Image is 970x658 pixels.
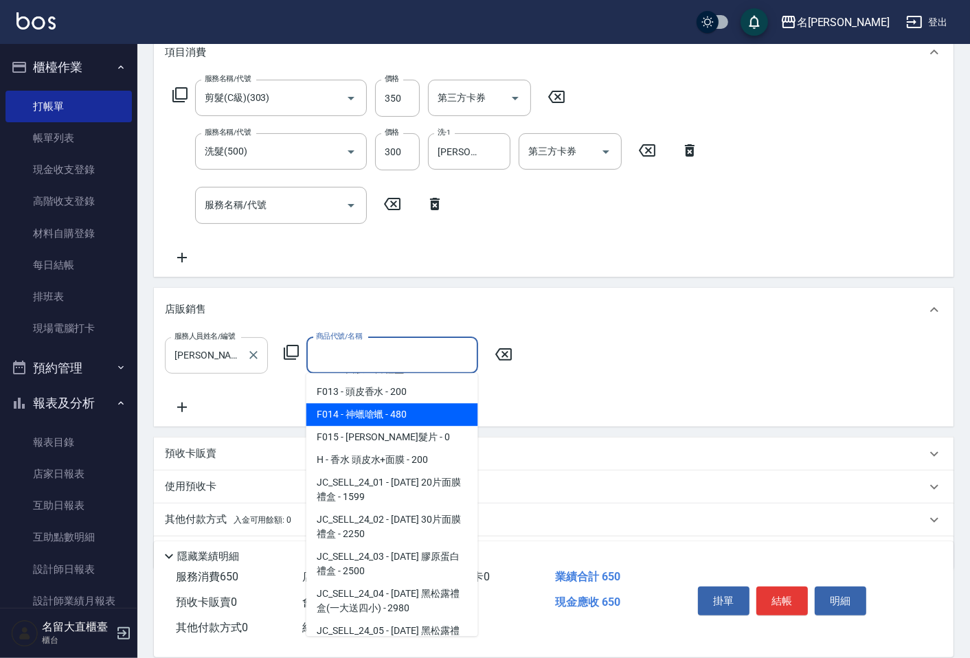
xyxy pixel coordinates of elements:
[5,154,132,185] a: 現金收支登錄
[176,621,248,634] span: 其他付款方式 0
[306,471,478,508] span: JC_SELL_24_01 - [DATE] 20片面膜禮盒 - 1599
[5,427,132,458] a: 報表目錄
[154,30,954,74] div: 項目消費
[5,91,132,122] a: 打帳單
[504,87,526,109] button: Open
[698,587,749,615] button: 掛單
[176,570,238,583] span: 服務消費 650
[741,8,768,36] button: save
[176,595,237,609] span: 預收卡販賣 0
[165,446,216,461] p: 預收卡販賣
[438,127,451,137] label: 洗-1
[5,385,132,421] button: 報表及分析
[595,141,617,163] button: Open
[302,621,374,634] span: 紅利點數折抵 0
[815,587,866,615] button: 明細
[154,288,954,332] div: 店販銷售
[306,426,478,449] span: F015 - [PERSON_NAME]髮片 - 0
[5,521,132,553] a: 互助點數明細
[16,12,56,30] img: Logo
[340,194,362,216] button: Open
[5,350,132,386] button: 預約管理
[5,49,132,85] button: 櫃檯作業
[306,620,478,657] span: JC_SELL_24_05 - [DATE] 黑松露禮盒(5送5) - 2980
[154,470,954,503] div: 使用預收卡
[5,313,132,344] a: 現場電腦打卡
[174,331,235,341] label: 服務人員姓名/編號
[165,45,206,60] p: 項目消費
[165,302,206,317] p: 店販銷售
[205,127,251,137] label: 服務名稱/代號
[340,141,362,163] button: Open
[42,620,112,634] h5: 名留大直櫃臺
[555,570,620,583] span: 業績合計 650
[5,554,132,585] a: 設計師日報表
[901,10,954,35] button: 登出
[5,458,132,490] a: 店家日報表
[5,122,132,154] a: 帳單列表
[306,545,478,582] span: JC_SELL_24_03 - [DATE] 膠原蛋白禮盒 - 2500
[5,281,132,313] a: 排班表
[154,438,954,470] div: 預收卡販賣
[385,127,399,137] label: 價格
[797,14,890,31] div: 名[PERSON_NAME]
[165,479,216,494] p: 使用預收卡
[165,512,291,527] p: 其他付款方式
[306,381,478,403] span: F013 - 頭皮香水 - 200
[302,595,363,609] span: 會員卡販賣 0
[234,515,292,525] span: 入金可用餘額: 0
[11,620,38,647] img: Person
[5,185,132,217] a: 高階收支登錄
[154,536,954,569] div: 備註及來源
[177,549,239,564] p: 隱藏業績明細
[244,345,263,365] button: Clear
[306,508,478,545] span: JC_SELL_24_02 - [DATE] 30片面膜禮盒 - 2250
[306,582,478,620] span: JC_SELL_24_04 - [DATE] 黑松露禮盒(一大送四小) - 2980
[5,585,132,617] a: 設計師業績月報表
[42,634,112,646] p: 櫃台
[340,87,362,109] button: Open
[385,73,399,84] label: 價格
[756,587,808,615] button: 結帳
[5,249,132,281] a: 每日結帳
[154,503,954,536] div: 其他付款方式入金可用餘額: 0
[316,331,362,341] label: 商品代號/名稱
[302,570,352,583] span: 店販消費 0
[205,73,251,84] label: 服務名稱/代號
[5,490,132,521] a: 互助日報表
[306,403,478,426] span: F014 - 神蠟嗆蠟 - 480
[306,449,478,471] span: H - 香水 頭皮水+面膜 - 200
[775,8,895,36] button: 名[PERSON_NAME]
[555,595,620,609] span: 現金應收 650
[5,218,132,249] a: 材料自購登錄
